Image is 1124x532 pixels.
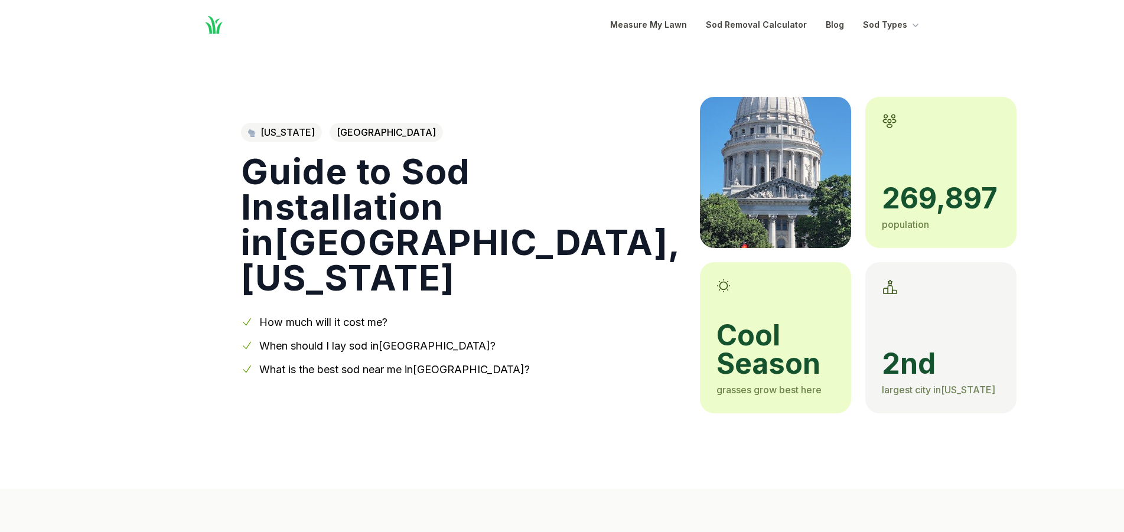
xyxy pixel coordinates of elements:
button: Sod Types [863,18,921,32]
img: Wisconsin state outline [248,129,256,137]
img: A picture of Madison [700,97,851,248]
a: What is the best sod near me in[GEOGRAPHIC_DATA]? [259,363,530,376]
span: 269,897 [882,184,1000,213]
a: Measure My Lawn [610,18,687,32]
span: [GEOGRAPHIC_DATA] [330,123,443,142]
h1: Guide to Sod Installation in [GEOGRAPHIC_DATA] , [US_STATE] [241,154,681,295]
span: largest city in [US_STATE] [882,384,995,396]
span: grasses grow best here [716,384,822,396]
a: How much will it cost me? [259,316,387,328]
a: Blog [826,18,844,32]
span: 2nd [882,350,1000,378]
span: population [882,218,929,230]
span: cool season [716,321,835,378]
a: [US_STATE] [241,123,322,142]
a: When should I lay sod in[GEOGRAPHIC_DATA]? [259,340,496,352]
a: Sod Removal Calculator [706,18,807,32]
